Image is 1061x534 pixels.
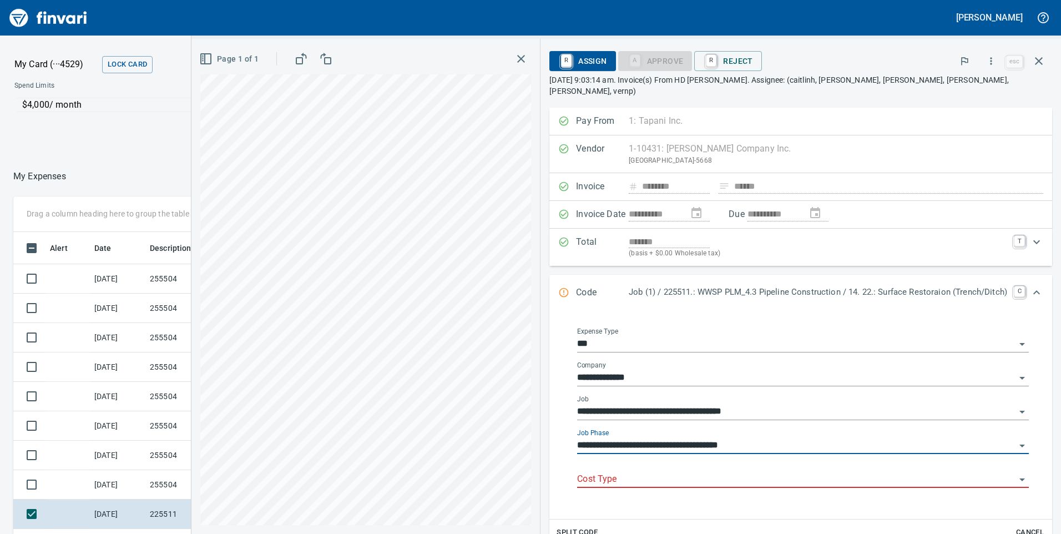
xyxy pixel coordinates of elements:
p: (basis + $0.00 Wholesale tax) [629,248,1007,259]
td: [DATE] [90,382,145,411]
label: Job [577,396,589,402]
button: Open [1014,404,1030,420]
p: Online allowed [6,112,377,123]
span: Date [94,241,126,255]
span: Spend Limits [14,80,215,92]
p: [DATE] 9:03:14 am. Invoice(s) From HD [PERSON_NAME]. Assignee: (caitlinh, [PERSON_NAME], [PERSON_... [549,74,1052,97]
td: [DATE] [90,411,145,441]
p: Code [576,286,629,300]
button: More [979,49,1003,73]
nav: breadcrumb [13,170,66,183]
p: My Card (···4529) [14,58,98,71]
label: Expense Type [577,328,618,335]
div: Expand [549,275,1052,311]
td: [DATE] [90,294,145,323]
a: R [561,54,572,67]
button: Page 1 of 1 [197,49,263,69]
button: Open [1014,370,1030,386]
span: Description [150,241,191,255]
h5: [PERSON_NAME] [956,12,1023,23]
a: esc [1006,56,1023,68]
p: $4,000 / month [22,98,370,112]
p: Drag a column heading here to group the table [27,208,189,219]
label: Job Phase [577,430,609,436]
td: 225511 [145,500,245,529]
button: Open [1014,438,1030,454]
td: [DATE] [90,264,145,294]
span: Alert [50,241,82,255]
button: Open [1014,472,1030,487]
td: 255504 [145,411,245,441]
td: 255504 [145,382,245,411]
span: Alert [50,241,68,255]
button: Open [1014,336,1030,352]
td: 255504 [145,352,245,382]
img: Finvari [7,4,90,31]
p: Total [576,235,629,259]
span: Description [150,241,206,255]
button: Lock Card [102,56,153,73]
td: 255504 [145,264,245,294]
p: My Expenses [13,170,66,183]
td: 255504 [145,294,245,323]
button: Flag [952,49,977,73]
td: 255504 [145,441,245,470]
p: Job (1) / 225511.: WWSP PLM_4.3 Pipeline Construction / 14. 22.: Surface Restoraion (Trench/Ditch) [629,286,1007,299]
td: [DATE] [90,441,145,470]
span: Close invoice [1003,48,1052,74]
span: Date [94,241,112,255]
td: 255504 [145,323,245,352]
td: [DATE] [90,470,145,500]
td: [DATE] [90,500,145,529]
td: 255504 [145,470,245,500]
span: Page 1 of 1 [201,52,259,66]
label: Company [577,362,606,369]
div: Expand [549,229,1052,266]
div: Cost Type required [618,56,693,65]
button: [PERSON_NAME] [953,9,1025,26]
span: Reject [703,52,752,70]
a: C [1014,286,1025,297]
a: R [706,54,716,67]
button: RReject [694,51,761,71]
td: [DATE] [90,352,145,382]
a: T [1014,235,1025,246]
button: RAssign [549,51,615,71]
td: [DATE] [90,323,145,352]
span: Assign [558,52,607,70]
span: Lock Card [108,58,147,71]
